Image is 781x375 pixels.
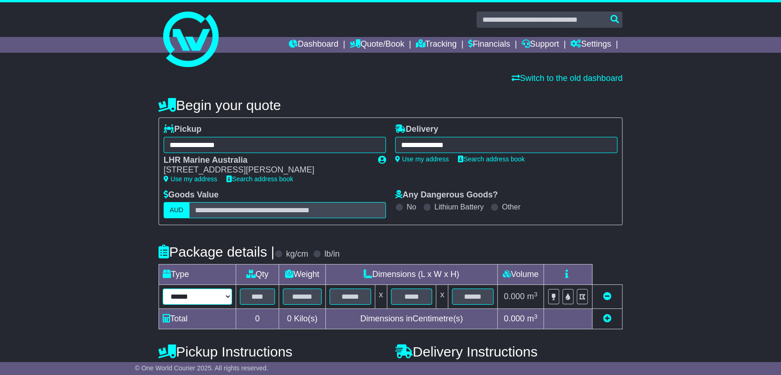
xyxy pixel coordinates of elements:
span: © One World Courier 2025. All rights reserved. [135,364,268,372]
td: x [436,285,448,309]
span: 0.000 [504,314,525,323]
td: 0 [236,309,279,329]
h4: Delivery Instructions [395,344,622,359]
label: Other [502,203,520,211]
span: m [527,292,537,301]
a: Search address book [458,155,525,163]
td: Volume [497,264,543,285]
a: Support [522,37,559,53]
label: lb/in [324,249,340,259]
label: Pickup [164,124,201,135]
td: Weight [279,264,326,285]
td: Dimensions in Centimetre(s) [325,309,497,329]
a: Add new item [603,314,611,323]
td: Qty [236,264,279,285]
div: LHR Marine Australia [164,155,369,166]
h4: Pickup Instructions [159,344,386,359]
div: [STREET_ADDRESS][PERSON_NAME] [164,165,369,175]
a: Search address book [226,175,293,183]
label: AUD [164,202,189,218]
a: Use my address [164,175,217,183]
label: kg/cm [286,249,308,259]
label: Any Dangerous Goods? [395,190,498,200]
td: Dimensions (L x W x H) [325,264,497,285]
span: 0 [287,314,292,323]
td: Type [159,264,236,285]
a: Dashboard [289,37,338,53]
label: Delivery [395,124,438,135]
sup: 3 [534,313,537,320]
span: 0.000 [504,292,525,301]
a: Financials [468,37,510,53]
label: Goods Value [164,190,219,200]
td: Total [159,309,236,329]
td: x [375,285,387,309]
a: Settings [570,37,611,53]
label: No [407,203,416,211]
a: Quote/Book [350,37,404,53]
sup: 3 [534,291,537,298]
a: Switch to the old dashboard [512,74,622,83]
a: Use my address [395,155,449,163]
td: Kilo(s) [279,309,326,329]
label: Lithium Battery [434,203,484,211]
span: m [527,314,537,323]
h4: Begin your quote [159,98,622,113]
a: Tracking [416,37,457,53]
a: Remove this item [603,292,611,301]
h4: Package details | [159,244,275,259]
